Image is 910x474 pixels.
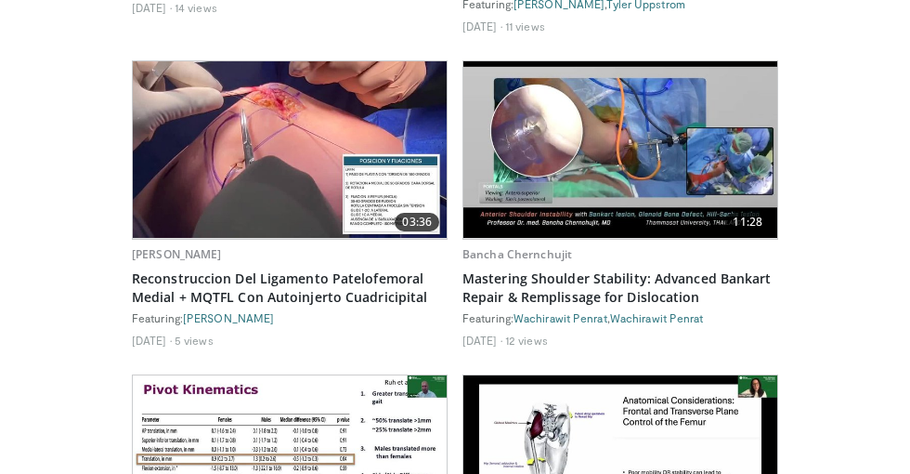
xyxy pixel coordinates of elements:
a: Bancha Chernchujit [462,246,572,262]
img: 12bfd8a1-61c9-4857-9f26-c8a25e8997c8.620x360_q85_upscale.jpg [463,61,777,238]
a: 11:28 [463,61,777,238]
li: 5 views [175,333,214,348]
a: Mastering Shoulder Stability: Advanced Bankart Repair & Remplissage for Dislocation [462,270,778,307]
a: Wachirawit Penrat [513,311,607,324]
a: [PERSON_NAME] [132,246,222,262]
div: Featuring: , [462,310,778,325]
div: Featuring: [132,310,448,325]
img: 48f6f21f-43ea-44b1-a4e1-5668875d038e.620x360_q85_upscale.jpg [133,61,447,238]
li: [DATE] [132,333,172,348]
li: 11 views [505,19,545,33]
li: [DATE] [462,19,502,33]
a: Wachirawit Penrat [610,311,704,324]
li: [DATE] [462,333,502,348]
a: 03:36 [133,61,447,238]
span: 11:28 [725,213,770,231]
a: [PERSON_NAME] [183,311,274,324]
span: 03:36 [395,213,439,231]
a: Reconstruccion Del Ligamento Patelofemoral Medial + MQTFL Con Autoinjerto Cuadricipital [132,270,448,307]
li: 12 views [505,333,548,348]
